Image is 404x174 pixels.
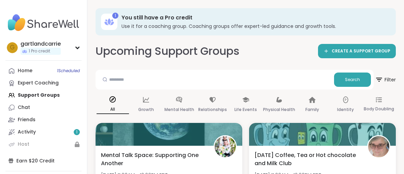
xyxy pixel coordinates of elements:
[76,129,77,135] span: 1
[121,14,386,21] h3: You still have a Pro credit
[18,141,29,148] div: Host
[375,70,396,90] button: Filter
[368,136,389,157] img: Susan
[5,77,82,89] a: Expert Coaching
[198,106,227,114] p: Relationships
[364,105,394,113] p: Body Doubling
[5,114,82,126] a: Friends
[234,106,257,114] p: Life Events
[29,48,50,54] span: 1 Pro credit
[18,80,59,86] div: Expert Coaching
[18,129,36,136] div: Activity
[96,44,240,59] h2: Upcoming Support Groups
[138,106,154,114] p: Growth
[375,72,396,88] span: Filter
[5,155,82,167] div: Earn $20 Credit
[57,68,80,74] span: 1 Scheduled
[18,104,30,111] div: Chat
[112,13,118,19] div: 1
[101,151,206,168] span: Mental Talk Space: Supporting One Another
[215,136,236,157] img: JollyJessie38
[255,151,360,168] span: [DATE] Coffee, Tea or Hot chocolate and Milk Club
[263,106,295,114] p: Physical Health
[18,116,35,123] div: Friends
[305,106,319,114] p: Family
[334,73,371,87] button: Search
[337,106,354,114] p: Identity
[345,77,360,83] span: Search
[164,106,194,114] p: Mental Health
[10,43,15,52] span: g
[5,126,82,138] a: Activity1
[121,23,386,30] h3: Use it for a coaching group. Coaching groups offer expert-led guidance and growth tools.
[5,11,82,35] img: ShareWell Nav Logo
[18,67,32,74] div: Home
[97,105,129,114] p: All
[318,44,396,58] a: CREATE A SUPPORT GROUP
[5,65,82,77] a: Home1Scheduled
[332,48,390,54] span: CREATE A SUPPORT GROUP
[5,138,82,151] a: Host
[20,40,61,48] div: gartlandcarrie
[5,101,82,114] a: Chat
